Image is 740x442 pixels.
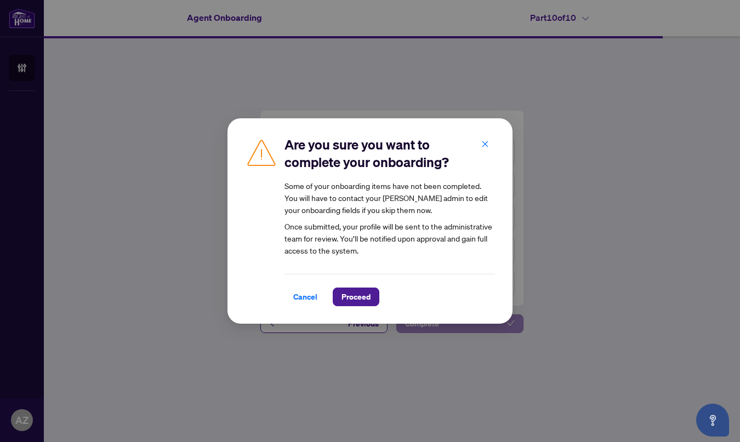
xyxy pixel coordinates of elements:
article: Once submitted, your profile will be sent to the administrative team for review. You’ll be notifi... [284,180,495,256]
div: Some of your onboarding items have not been completed. You will have to contact your [PERSON_NAME... [284,180,495,216]
h2: Are you sure you want to complete your onboarding? [284,136,495,171]
button: Proceed [333,288,379,306]
span: close [481,140,489,148]
span: Cancel [293,288,317,306]
span: Proceed [341,288,371,306]
button: Cancel [284,288,326,306]
img: Caution Icon [245,136,278,169]
button: Open asap [696,404,729,437]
